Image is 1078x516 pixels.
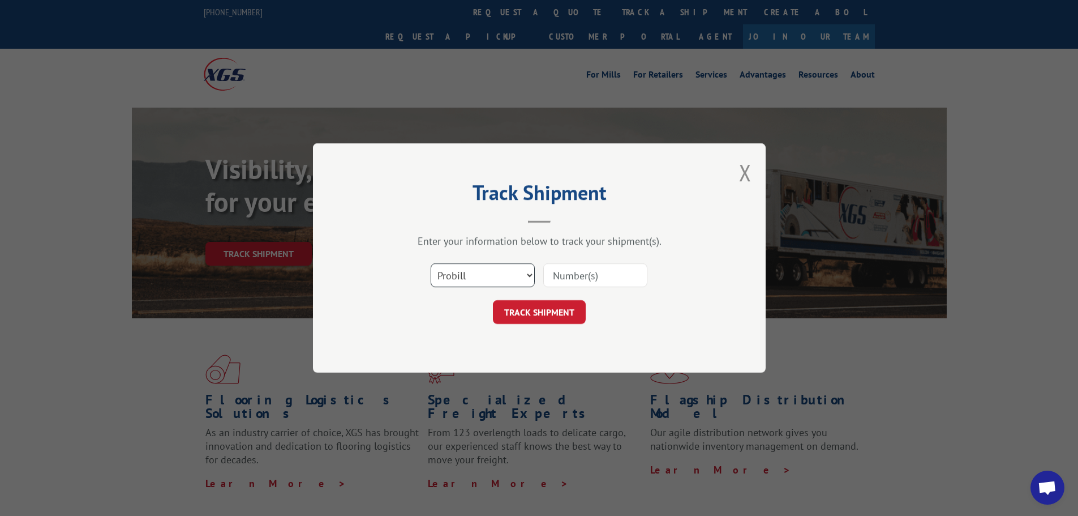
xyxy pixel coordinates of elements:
h2: Track Shipment [370,185,709,206]
div: Open chat [1030,471,1064,505]
button: Close modal [739,157,751,187]
input: Number(s) [543,263,647,287]
button: TRACK SHIPMENT [493,300,586,324]
div: Enter your information below to track your shipment(s). [370,234,709,248]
